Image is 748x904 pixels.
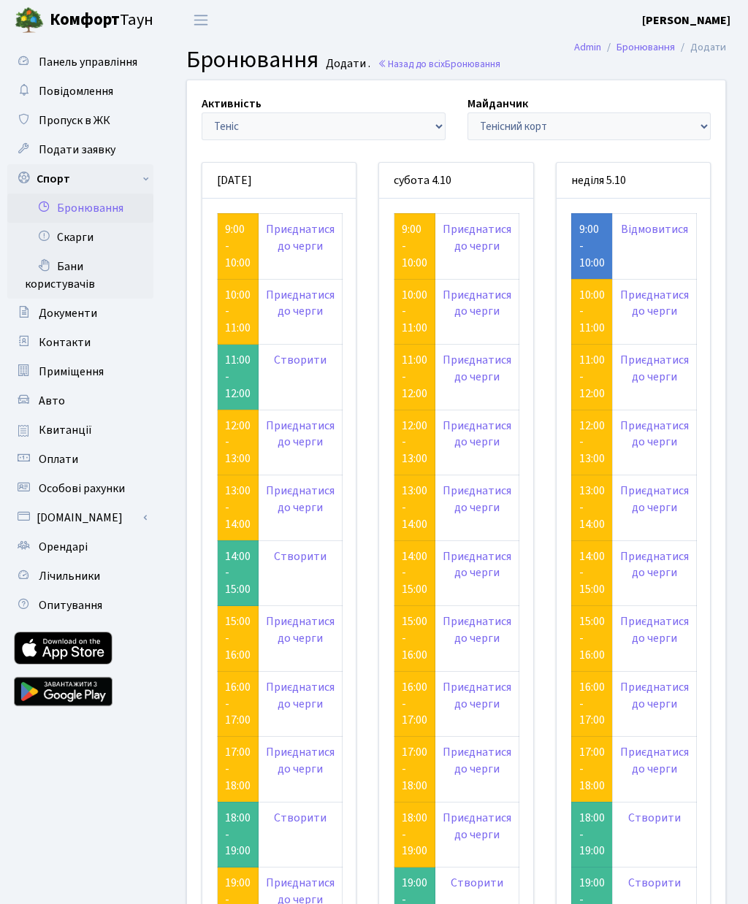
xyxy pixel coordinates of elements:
[7,299,153,328] a: Документи
[225,679,251,729] a: 16:00 - 17:00
[552,32,748,63] nav: breadcrumb
[323,57,370,71] small: Додати .
[443,548,511,581] a: Приєднатися до черги
[7,194,153,223] a: Бронювання
[7,357,153,386] a: Приміщення
[39,480,125,497] span: Особові рахунки
[443,810,511,843] a: Приєднатися до черги
[7,474,153,503] a: Особові рахунки
[225,613,251,663] a: 15:00 - 16:00
[402,287,427,337] a: 10:00 - 11:00
[225,418,251,467] a: 12:00 - 13:00
[274,548,327,564] a: Створити
[579,287,605,337] a: 10:00 - 11:00
[7,562,153,591] a: Лічильники
[39,364,104,380] span: Приміщення
[620,483,689,516] a: Приєднатися до черги
[443,287,511,320] a: Приєднатися до черги
[39,597,102,613] span: Опитування
[574,39,601,55] a: Admin
[202,95,262,112] label: Активність
[571,802,612,867] td: 18:00 - 19:00
[579,352,605,402] a: 11:00 - 12:00
[7,532,153,562] a: Орендарі
[579,613,605,663] a: 15:00 - 16:00
[557,163,710,199] div: неділя 5.10
[443,679,511,712] a: Приєднатися до черги
[579,221,605,271] a: 9:00 - 10:00
[579,418,605,467] a: 12:00 - 13:00
[39,539,88,555] span: Орендарі
[628,875,681,891] a: Створити
[186,43,318,77] span: Бронювання
[402,418,427,467] a: 12:00 - 13:00
[642,12,730,28] b: [PERSON_NAME]
[7,135,153,164] a: Подати заявку
[579,483,605,532] a: 13:00 - 14:00
[274,810,327,826] a: Створити
[402,548,427,598] a: 14:00 - 15:00
[39,112,110,129] span: Пропуск в ЖК
[620,548,689,581] a: Приєднатися до черги
[402,483,427,532] a: 13:00 - 14:00
[675,39,726,55] li: Додати
[7,77,153,106] a: Повідомлення
[225,483,251,532] a: 13:00 - 14:00
[451,875,503,891] a: Створити
[379,163,533,199] div: субота 4.10
[443,418,511,451] a: Приєднатися до черги
[467,95,528,112] label: Майданчик
[7,591,153,620] a: Опитування
[218,345,259,410] td: 11:00 - 12:00
[443,483,511,516] a: Приєднатися до черги
[7,415,153,445] a: Квитанції
[7,164,153,194] a: Спорт
[402,352,427,402] a: 11:00 - 12:00
[445,57,500,71] span: Бронювання
[443,352,511,385] a: Приєднатися до черги
[579,679,605,729] a: 16:00 - 17:00
[642,12,730,29] a: [PERSON_NAME]
[620,679,689,712] a: Приєднатися до черги
[225,287,251,337] a: 10:00 - 11:00
[39,393,65,409] span: Авто
[7,328,153,357] a: Контакти
[39,305,97,321] span: Документи
[50,8,120,31] b: Комфорт
[621,221,688,237] a: Відмовитися
[402,613,427,663] a: 15:00 - 16:00
[402,679,427,729] a: 16:00 - 17:00
[628,810,681,826] a: Створити
[443,744,511,777] a: Приєднатися до черги
[402,810,427,859] a: 18:00 - 19:00
[266,418,335,451] a: Приєднатися до черги
[443,221,511,254] a: Приєднатися до черги
[274,352,327,368] a: Створити
[7,106,153,135] a: Пропуск в ЖК
[39,142,115,158] span: Подати заявку
[7,386,153,415] a: Авто
[266,287,335,320] a: Приєднатися до черги
[579,548,605,598] a: 14:00 - 15:00
[39,568,100,584] span: Лічильники
[266,613,335,646] a: Приєднатися до черги
[7,252,153,299] a: Бани користувачів
[7,503,153,532] a: [DOMAIN_NAME]
[266,744,335,777] a: Приєднатися до черги
[266,679,335,712] a: Приєднатися до черги
[266,221,335,254] a: Приєднатися до черги
[620,418,689,451] a: Приєднатися до черги
[50,8,153,33] span: Таун
[620,287,689,320] a: Приєднатися до черги
[218,802,259,867] td: 18:00 - 19:00
[378,57,500,71] a: Назад до всіхБронювання
[39,334,91,351] span: Контакти
[443,613,511,646] a: Приєднатися до черги
[15,6,44,35] img: logo.png
[183,8,219,32] button: Переключити навігацію
[620,744,689,777] a: Приєднатися до черги
[579,744,605,794] a: 17:00 - 18:00
[266,483,335,516] a: Приєднатися до черги
[7,445,153,474] a: Оплати
[39,83,113,99] span: Повідомлення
